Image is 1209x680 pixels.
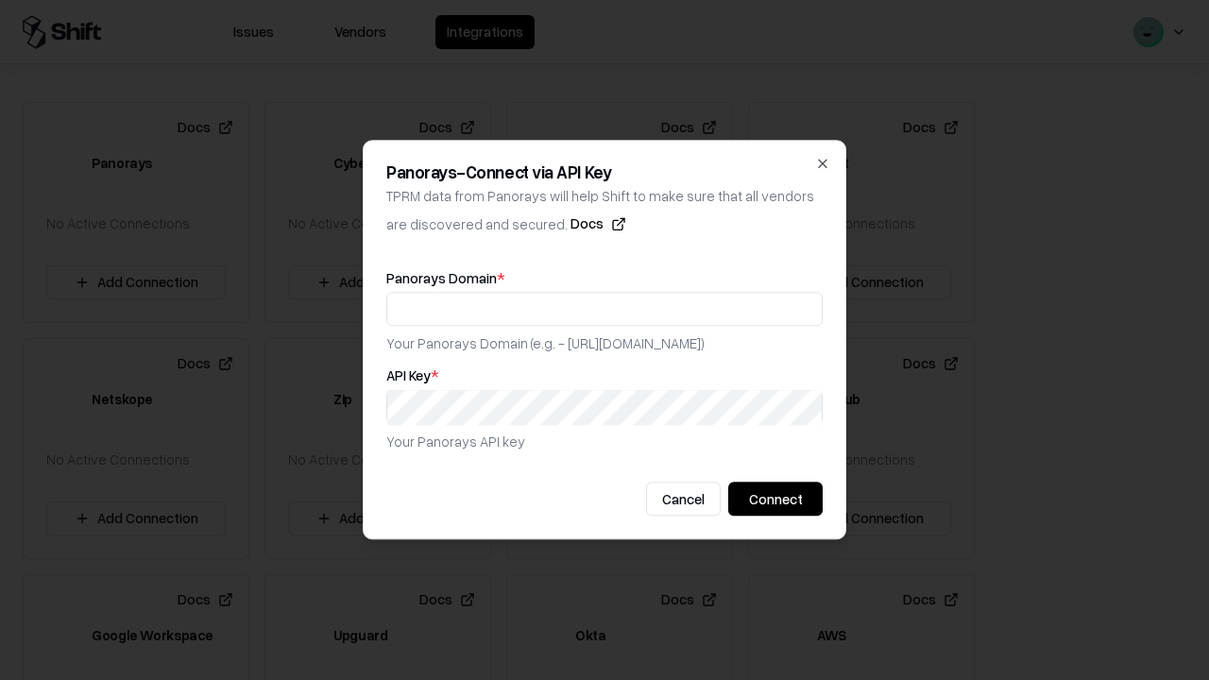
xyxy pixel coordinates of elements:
[386,334,823,354] p: Your Panorays Domain (e.g. - [URL][DOMAIN_NAME])
[570,207,626,241] button: Docs
[386,433,823,452] p: Your Panorays API key
[646,483,721,517] button: Cancel
[386,187,823,241] p: TPRM data from Panorays will help Shift to make sure that all vendors are discovered and secured.
[386,163,823,180] h2: Panorays - Connect via API Key
[386,369,823,383] label: API Key
[728,483,823,517] button: Connect
[386,271,823,285] label: Panorays Domain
